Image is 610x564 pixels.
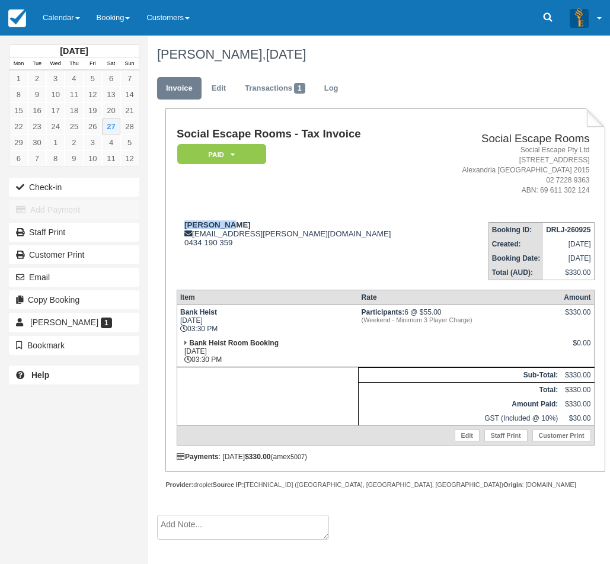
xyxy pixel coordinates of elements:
[120,57,139,70] th: Sun
[28,102,46,118] a: 16
[65,118,83,134] a: 25
[315,77,347,100] a: Log
[9,178,139,197] button: Check-in
[9,102,28,118] a: 15
[189,339,279,347] strong: Bank Heist Room Booking
[9,86,28,102] a: 8
[359,290,561,305] th: Rate
[102,57,120,70] th: Sat
[245,453,270,461] strong: $330.00
[120,118,139,134] a: 28
[9,290,139,309] button: Copy Booking
[184,220,251,229] strong: [PERSON_NAME]
[9,313,139,332] a: [PERSON_NAME] 1
[488,222,543,237] th: Booking ID:
[101,318,112,328] span: 1
[570,8,589,27] img: A3
[9,134,28,150] a: 29
[561,411,594,426] td: $30.00
[532,430,591,441] a: Customer Print
[564,308,590,326] div: $330.00
[84,134,102,150] a: 3
[488,251,543,265] th: Booking Date:
[84,57,102,70] th: Fri
[157,47,597,62] h1: [PERSON_NAME],
[65,150,83,166] a: 9
[362,316,558,323] em: (Weekend - Minimum 3 Player Charge)
[177,453,219,461] strong: Payments
[266,47,306,62] span: [DATE]
[484,430,528,441] a: Staff Print
[102,70,120,86] a: 6
[294,83,305,94] span: 1
[65,102,83,118] a: 18
[359,397,561,411] th: Amount Paid:
[28,118,46,134] a: 23
[177,128,432,140] h1: Social Escape Rooms - Tax Invoice
[362,308,405,316] strong: Participants
[102,102,120,118] a: 20
[561,367,594,382] td: $330.00
[177,453,595,461] div: : [DATE] (amex )
[102,150,120,166] a: 11
[546,226,590,234] strong: DRLJ-260925
[203,77,235,100] a: Edit
[46,102,65,118] a: 17
[359,411,561,426] td: GST (Included @ 10%)
[46,70,65,86] a: 3
[455,430,480,441] a: Edit
[543,265,594,280] td: $330.00
[177,220,432,247] div: [EMAIL_ADDRESS][PERSON_NAME][DOMAIN_NAME] 0434 190 359
[9,57,28,70] th: Mon
[359,305,561,336] td: 6 @ $55.00
[102,134,120,150] a: 4
[9,118,28,134] a: 22
[177,305,358,336] td: [DATE] 03:30 PM
[177,336,358,367] td: [DATE] 03:30 PM
[543,251,594,265] td: [DATE]
[8,9,26,27] img: checkfront-main-nav-mini-logo.png
[31,370,49,380] b: Help
[564,339,590,357] div: $0.00
[120,86,139,102] a: 14
[46,150,65,166] a: 8
[9,150,28,166] a: 6
[28,150,46,166] a: 7
[165,480,605,489] div: droplet [TECHNICAL_ID] ([GEOGRAPHIC_DATA], [GEOGRAPHIC_DATA], [GEOGRAPHIC_DATA]) : [DOMAIN_NAME]
[561,382,594,397] td: $330.00
[28,86,46,102] a: 9
[488,265,543,280] th: Total (AUD):
[120,134,139,150] a: 5
[84,86,102,102] a: 12
[180,308,217,316] strong: Bank Heist
[9,245,139,264] a: Customer Print
[46,86,65,102] a: 10
[120,150,139,166] a: 12
[177,144,266,165] em: Paid
[84,70,102,86] a: 5
[65,57,83,70] th: Thu
[9,268,139,287] button: Email
[9,336,139,355] button: Bookmark
[290,453,305,460] small: 5007
[213,481,244,488] strong: Source IP:
[165,481,193,488] strong: Provider:
[436,133,590,145] h2: Social Escape Rooms
[102,86,120,102] a: 13
[177,143,262,165] a: Paid
[9,223,139,242] a: Staff Print
[84,118,102,134] a: 26
[9,200,139,219] button: Add Payment
[28,57,46,70] th: Tue
[120,102,139,118] a: 21
[9,366,139,384] a: Help
[65,86,83,102] a: 11
[359,367,561,382] th: Sub-Total:
[503,481,522,488] strong: Origin
[9,70,28,86] a: 1
[157,77,202,100] a: Invoice
[46,134,65,150] a: 1
[46,118,65,134] a: 24
[488,237,543,251] th: Created:
[84,150,102,166] a: 10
